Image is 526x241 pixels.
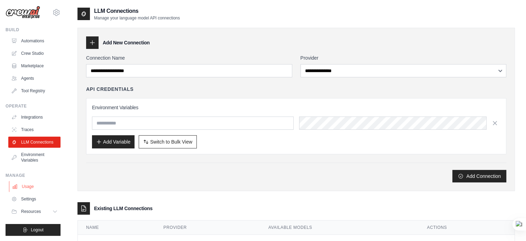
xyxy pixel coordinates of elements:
div: Manage [6,173,61,178]
p: Manage your language model API connections [94,15,180,21]
th: Name [78,221,155,235]
button: Resources [8,206,61,217]
a: Traces [8,124,61,135]
h3: Environment Variables [92,104,500,111]
a: Environment Variables [8,149,61,166]
div: Build [6,27,61,33]
a: Integrations [8,112,61,123]
div: Operate [6,103,61,109]
th: Available Models [260,221,419,235]
button: Add Connection [452,170,506,182]
button: Switch to Bulk View [139,135,197,148]
h3: Existing LLM Connections [94,205,153,212]
span: Resources [21,209,41,214]
a: LLM Connections [8,137,61,148]
button: Logout [6,224,61,236]
h3: Add New Connection [103,39,150,46]
th: Provider [155,221,260,235]
button: Add Variable [92,135,135,148]
a: Marketplace [8,60,61,71]
a: Automations [8,35,61,46]
span: Logout [31,227,44,233]
h2: LLM Connections [94,7,180,15]
a: Usage [9,181,61,192]
span: Switch to Bulk View [150,138,192,145]
label: Connection Name [86,54,292,61]
img: Logo [6,6,40,19]
h4: API Credentials [86,86,133,93]
label: Provider [301,54,507,61]
a: Crew Studio [8,48,61,59]
a: Tool Registry [8,85,61,96]
a: Settings [8,193,61,205]
a: Agents [8,73,61,84]
th: Actions [419,221,515,235]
